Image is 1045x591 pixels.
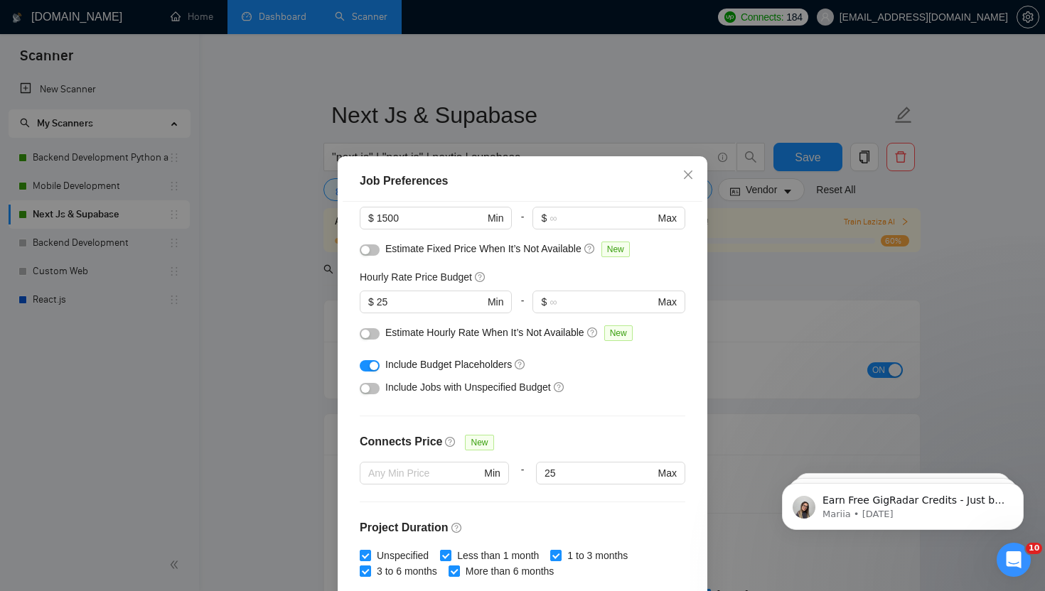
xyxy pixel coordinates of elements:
span: question-circle [475,271,486,283]
span: Include Jobs with Unspecified Budget [385,381,551,393]
span: Max [658,210,677,226]
span: 3 to 6 months [371,563,443,579]
div: Job Preferences [360,173,685,190]
span: Estimate Hourly Rate When It’s Not Available [385,327,584,338]
span: New [604,325,633,341]
h4: Connects Price [360,433,442,450]
div: - [512,207,532,241]
span: question-circle [445,436,456,448]
span: 10 [1026,543,1042,554]
span: 1 to 3 months [562,548,633,563]
span: Min [488,294,504,310]
span: question-circle [451,522,463,533]
h5: Hourly Rate Price Budget [360,269,472,285]
div: - [509,462,536,501]
span: New [601,242,630,257]
span: Max [658,465,677,481]
input: Any Min Price [368,465,481,481]
span: $ [541,210,547,226]
span: Estimate Fixed Price When It’s Not Available [385,243,582,254]
span: Unspecified [371,548,434,563]
span: Min [484,465,500,481]
button: Close [669,156,707,195]
input: ∞ [550,294,655,310]
span: More than 6 months [460,563,560,579]
span: question-circle [587,327,599,338]
input: 0 [377,294,485,310]
span: $ [368,294,374,310]
span: New [465,435,493,450]
span: $ [541,294,547,310]
h4: Project Duration [360,519,685,536]
iframe: Intercom notifications message [761,453,1045,553]
span: $ [368,210,374,226]
input: 0 [377,210,485,226]
span: Min [488,210,504,226]
span: question-circle [554,381,565,393]
span: close [682,169,694,180]
span: Include Budget Placeholders [385,359,512,370]
iframe: Intercom live chat [997,543,1031,577]
span: Max [658,294,677,310]
div: - [512,291,532,325]
span: Less than 1 month [451,548,545,563]
span: question-circle [515,359,526,370]
input: ∞ [550,210,655,226]
input: Any Max Price [545,465,655,481]
span: question-circle [584,243,596,254]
